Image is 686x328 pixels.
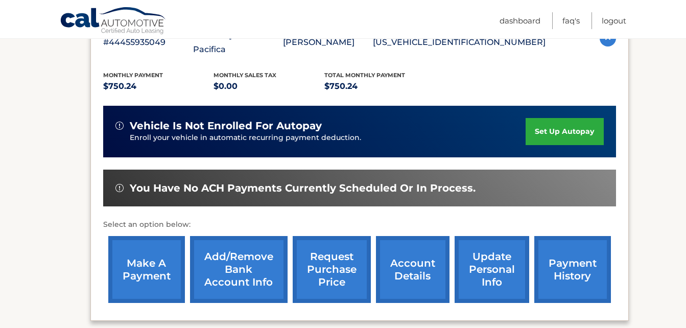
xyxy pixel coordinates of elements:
[526,118,603,145] a: set up autopay
[455,236,529,303] a: update personal info
[324,79,435,93] p: $750.24
[602,12,626,29] a: Logout
[500,12,540,29] a: Dashboard
[376,236,450,303] a: account details
[214,72,276,79] span: Monthly sales Tax
[324,72,405,79] span: Total Monthly Payment
[130,120,322,132] span: vehicle is not enrolled for autopay
[190,236,288,303] a: Add/Remove bank account info
[293,236,371,303] a: request purchase price
[283,35,373,50] p: [PERSON_NAME]
[193,28,283,57] p: 2025 Chrysler Pacifica
[562,12,580,29] a: FAQ's
[103,79,214,93] p: $750.24
[103,72,163,79] span: Monthly Payment
[534,236,611,303] a: payment history
[115,122,124,130] img: alert-white.svg
[103,35,193,50] p: #44455935049
[60,7,167,36] a: Cal Automotive
[103,219,616,231] p: Select an option below:
[373,35,546,50] p: [US_VEHICLE_IDENTIFICATION_NUMBER]
[108,236,185,303] a: make a payment
[115,184,124,192] img: alert-white.svg
[130,132,526,144] p: Enroll your vehicle in automatic recurring payment deduction.
[130,182,476,195] span: You have no ACH payments currently scheduled or in process.
[214,79,324,93] p: $0.00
